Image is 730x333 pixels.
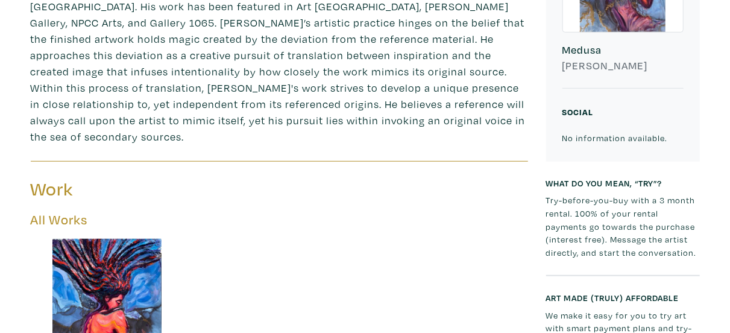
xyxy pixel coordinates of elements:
h6: Art made (truly) affordable [546,293,700,303]
p: Try-before-you-buy with a 3 month rental. 100% of your rental payments go towards the purchase (i... [546,194,700,259]
small: Social [562,106,594,118]
h6: [PERSON_NAME] [562,59,684,72]
small: No information available. [562,132,668,144]
h6: Medusa [562,43,684,57]
h6: What do you mean, “try”? [546,178,700,188]
h3: Work [31,178,271,201]
h5: All Works [31,212,528,228]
